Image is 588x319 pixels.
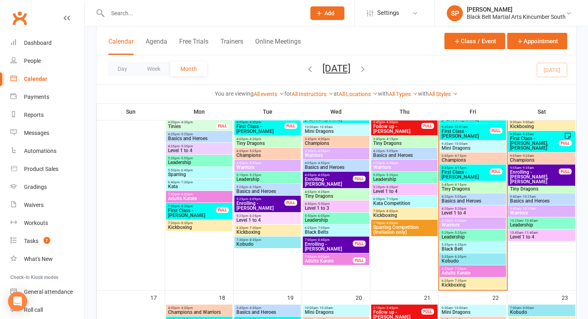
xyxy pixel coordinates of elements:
[180,205,193,208] span: - 8:30pm
[453,243,466,247] span: - 6:35pm
[467,13,566,20] div: Black Belt Martial Arts Kincumber South
[521,207,536,211] span: - 10:10am
[453,207,466,211] span: - 5:20pm
[304,125,368,129] span: 10:00am
[10,301,84,319] a: Roll call
[168,160,231,165] span: Leadership
[444,33,505,49] button: Class / Event
[510,195,574,199] span: 9:40am
[385,149,398,153] span: - 5:05pm
[168,205,216,208] span: 7:30pm
[510,187,574,191] span: Tiny Dragons
[373,124,422,134] span: Follow up - [PERSON_NAME]
[441,129,490,138] span: First Class - [PERSON_NAME]
[441,154,504,158] span: 3:45pm
[44,237,50,244] span: 7
[429,91,458,97] a: All Styles
[304,190,368,194] span: 4:05pm
[292,91,334,97] a: All Instructors
[467,6,566,13] div: [PERSON_NAME]
[453,166,466,170] span: - 4:15pm
[24,94,49,100] div: Payments
[24,307,43,313] div: Roll call
[453,219,466,223] span: - 4:50pm
[248,120,261,124] span: - 4:30pm
[310,6,344,20] button: Add
[180,306,193,310] span: - 4:30pm
[510,136,559,150] span: First Class - [PERSON_NAME], [PERSON_NAME]
[453,195,466,199] span: - 5:05pm
[490,128,502,134] div: FULL
[373,141,436,146] span: Tiny Dragons
[441,231,504,235] span: 5:20pm
[441,310,504,315] span: Mini Dragons
[24,148,56,154] div: Automations
[236,161,299,165] span: 4:35pm
[453,306,468,310] span: - 10:00am
[304,242,353,251] span: Enrolling - [PERSON_NAME]
[373,185,436,189] span: 5:20pm
[236,177,299,182] span: Leadership
[236,120,285,124] span: 4:00pm
[373,165,436,170] span: Warriors
[441,199,504,203] span: Basics and Heroes
[373,189,436,194] span: Level 1 to 4
[304,129,368,134] span: Mini Dragons
[236,201,285,211] span: Enrolling - [PERSON_NAME]
[316,226,330,230] span: - 7:05pm
[10,70,84,88] a: Calendar
[236,238,299,242] span: 7:30pm
[304,259,353,263] span: Adults Karate
[24,112,44,118] div: Reports
[562,291,576,304] div: 23
[146,38,167,55] button: Agenda
[304,218,368,223] span: Leadership
[168,193,231,196] span: 7:30pm
[236,197,285,201] span: 5:25pm
[373,306,422,310] span: 2:15pm
[334,90,339,97] strong: at
[24,184,47,190] div: Gradings
[521,195,536,199] span: - 10:25am
[373,177,436,182] span: Leadership
[521,154,534,158] span: - 9:35am
[418,90,429,97] strong: with
[510,166,559,170] span: 9:05am
[24,76,47,82] div: Calendar
[316,149,330,153] span: - 4:00pm
[108,38,134,55] button: Calendar
[453,142,468,146] span: - 10:00am
[439,103,507,120] th: Fri
[304,202,368,206] span: 4:50pm
[441,211,504,215] span: Level 1 to 4
[353,176,366,182] div: FULL
[236,173,299,177] span: 5:10pm
[373,213,436,218] span: Kickboxing
[377,4,399,22] span: Settings
[236,153,299,158] span: Champions
[304,149,368,153] span: 3:30pm
[510,207,574,211] span: 9:40am
[180,193,193,196] span: - 8:30pm
[236,242,299,247] span: Kobudo
[324,10,334,16] span: Add
[236,124,285,134] span: First Class - [PERSON_NAME]
[510,223,574,227] span: Leadership
[510,124,574,129] span: Kickboxing
[284,200,297,206] div: FULL
[441,112,490,122] span: First Class - [PERSON_NAME]
[236,149,299,153] span: 4:35pm
[248,137,261,141] span: - 4:30pm
[441,223,504,227] span: Warriors
[236,189,299,194] span: Basics and Heroes
[373,225,436,235] span: Sparring Competition (Invitation only)
[10,52,84,70] a: People
[521,166,534,170] span: - 9:35am
[385,120,398,124] span: - 4:30pm
[236,226,299,230] span: 6:30pm
[236,214,299,218] span: 5:25pm
[441,283,504,287] span: Kickboxing
[441,166,490,170] span: 3:45pm
[453,279,466,283] span: - 7:35pm
[316,137,330,141] span: - 4:00pm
